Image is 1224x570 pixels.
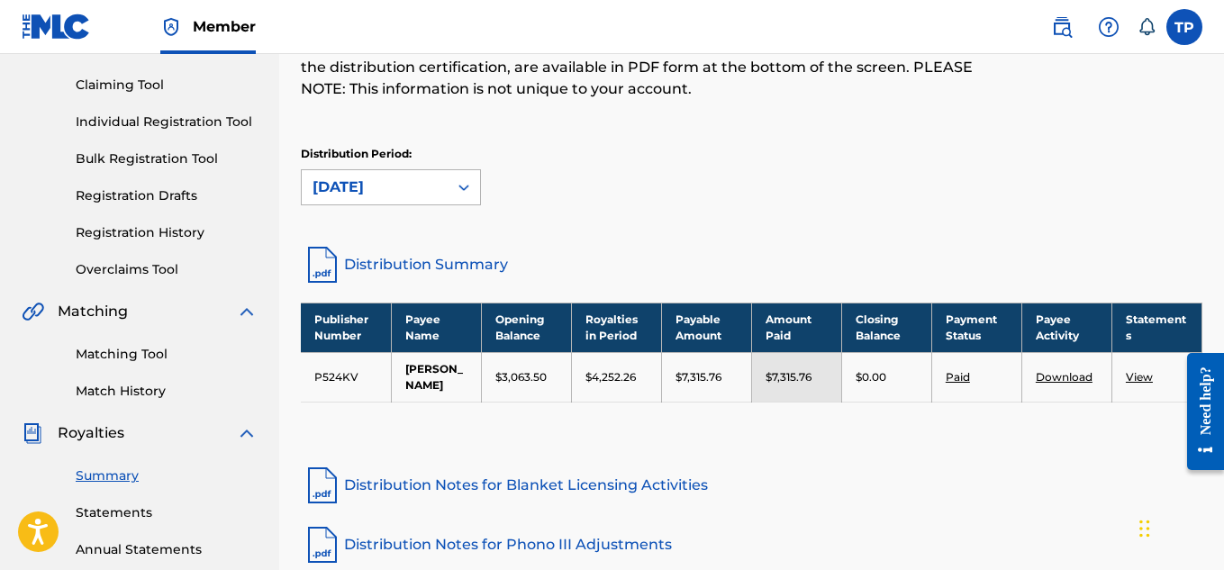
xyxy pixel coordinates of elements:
a: View [1126,370,1153,384]
th: Payment Status [931,303,1021,352]
img: pdf [301,464,344,507]
img: expand [236,422,258,444]
p: Distribution Period: [301,146,481,162]
a: Claiming Tool [76,76,258,95]
a: Statements [76,503,258,522]
th: Royalties in Period [571,303,661,352]
img: Top Rightsholder [160,16,182,38]
img: expand [236,301,258,322]
img: search [1051,16,1073,38]
td: [PERSON_NAME] [391,352,481,402]
a: Distribution Notes for Blanket Licensing Activities [301,464,1202,507]
a: Bulk Registration Tool [76,149,258,168]
a: Registration Drafts [76,186,258,205]
a: Public Search [1044,9,1080,45]
a: Paid [946,370,970,384]
iframe: Chat Widget [1134,484,1224,570]
p: $3,063.50 [495,369,547,385]
div: User Menu [1166,9,1202,45]
a: Registration History [76,223,258,242]
img: Matching [22,301,44,322]
th: Amount Paid [751,303,841,352]
iframe: Resource Center [1174,339,1224,484]
img: pdf [301,523,344,566]
img: distribution-summary-pdf [301,243,344,286]
a: Matching Tool [76,345,258,364]
div: Notifications [1138,18,1156,36]
a: Overclaims Tool [76,260,258,279]
a: Summary [76,466,258,485]
div: [DATE] [313,176,437,198]
a: Distribution Summary [301,243,1202,286]
p: Notes on blanket licensing activities and dates for historical unmatched royalties, as well as th... [301,35,995,100]
th: Payee Activity [1021,303,1111,352]
a: Annual Statements [76,540,258,559]
div: Drag [1139,502,1150,556]
p: $4,252.26 [585,369,636,385]
th: Closing Balance [841,303,931,352]
p: $0.00 [856,369,886,385]
span: Member [193,16,256,37]
a: Individual Registration Tool [76,113,258,131]
th: Payable Amount [661,303,751,352]
a: Distribution Notes for Phono III Adjustments [301,523,1202,566]
span: Royalties [58,422,124,444]
a: Download [1036,370,1093,384]
th: Statements [1111,303,1201,352]
span: Matching [58,301,128,322]
th: Publisher Number [301,303,391,352]
a: Match History [76,382,258,401]
th: Opening Balance [481,303,571,352]
img: help [1098,16,1120,38]
img: Royalties [22,422,43,444]
p: $7,315.76 [675,369,721,385]
p: $7,315.76 [766,369,811,385]
img: MLC Logo [22,14,91,40]
td: P524KV [301,352,391,402]
div: Help [1091,9,1127,45]
th: Payee Name [391,303,481,352]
